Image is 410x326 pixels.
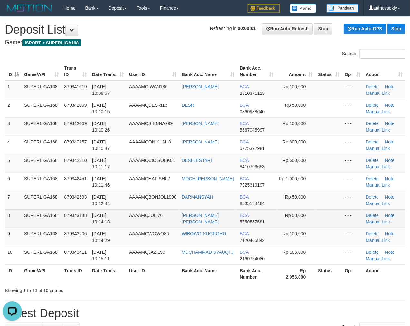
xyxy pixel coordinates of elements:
[366,201,390,206] a: Manual Link
[64,231,87,236] span: 879343206
[282,121,306,126] span: Rp 100,000
[5,191,22,209] td: 7
[359,49,405,59] input: Search:
[182,194,213,200] a: DARMANSYAH
[385,84,395,89] a: Note
[326,4,358,13] img: panduan.png
[240,164,265,169] span: Copy 8410706653 to clipboard
[182,103,195,108] a: DESRI
[282,84,306,89] span: Rp 100,000
[240,213,249,218] span: BCA
[342,136,363,154] td: - - -
[282,231,306,236] span: Rp 100,000
[182,121,219,126] a: [PERSON_NAME]
[22,228,62,246] td: SUPERLIGA168
[182,176,234,181] a: MOCH [PERSON_NAME]
[237,264,276,283] th: Bank Acc. Number
[182,158,212,163] a: DESI LESTARI
[344,24,386,34] a: Run Auto-DPS
[342,117,363,136] td: - - -
[127,264,179,283] th: User ID
[3,3,22,22] button: Open LiveChat chat widget
[237,62,276,81] th: Bank Acc. Number: activate to sort column ascending
[5,154,22,173] td: 5
[262,23,313,34] a: Run Auto-Refresh
[314,23,332,34] a: Stop
[363,62,405,81] th: Action: activate to sort column ascending
[5,81,22,99] td: 1
[385,121,395,126] a: Note
[240,158,249,163] span: BCA
[366,194,378,200] a: Delete
[92,84,110,96] span: [DATE] 10:08:57
[210,26,256,31] span: Refreshing in:
[5,99,22,117] td: 2
[387,24,405,34] a: Stop
[342,209,363,228] td: - - -
[276,264,315,283] th: Rp 2.956.000
[342,62,363,81] th: Op: activate to sort column ascending
[129,103,167,108] span: AAAAMQDESRI13
[240,250,249,255] span: BCA
[366,139,378,144] a: Delete
[285,194,306,200] span: Rp 50,000
[240,194,249,200] span: BCA
[129,139,171,144] span: AAAAMQONIKUN18
[240,256,265,261] span: Copy 2160754080 to clipboard
[64,103,87,108] span: 879342009
[385,231,395,236] a: Note
[5,228,22,246] td: 9
[129,194,176,200] span: AAAAMQBONJOL1990
[366,176,378,181] a: Delete
[90,62,127,81] th: Date Trans.: activate to sort column ascending
[240,139,249,144] span: BCA
[366,127,390,133] a: Manual Link
[342,246,363,264] td: - - -
[366,158,378,163] a: Delete
[342,81,363,99] td: - - -
[240,109,265,114] span: Copy 0860988640 to clipboard
[366,183,390,188] a: Manual Link
[316,264,342,283] th: Status
[5,307,405,320] h1: Latest Deposit
[342,264,363,283] th: Op
[5,209,22,228] td: 8
[22,154,62,173] td: SUPERLIGA168
[282,250,306,255] span: Rp 106,000
[129,250,165,255] span: AAAAMQJAZIL99
[342,99,363,117] td: - - -
[385,213,395,218] a: Note
[22,99,62,117] td: SUPERLIGA168
[366,103,378,108] a: Delete
[64,158,87,163] span: 879342310
[62,264,90,283] th: Trans ID
[366,109,390,114] a: Manual Link
[366,231,378,236] a: Delete
[5,264,22,283] th: ID
[92,121,110,133] span: [DATE] 10:10:26
[62,62,90,81] th: Trans ID: activate to sort column ascending
[5,117,22,136] td: 3
[22,264,62,283] th: Game/API
[282,139,306,144] span: Rp 800,000
[342,49,405,59] label: Search:
[92,158,110,169] span: [DATE] 10:11:17
[129,121,173,126] span: AAAAMQSIENNA999
[182,250,234,255] a: MUCHAMMAD SYAUQI J
[92,213,110,224] span: [DATE] 10:14:18
[366,121,378,126] a: Delete
[342,191,363,209] td: - - -
[182,213,219,224] a: [PERSON_NAME] [PERSON_NAME]
[240,121,249,126] span: BCA
[5,3,54,13] img: MOTION_logo.png
[129,84,167,89] span: AAAAMQIWAN186
[240,219,265,224] span: Copy 5750557581 to clipboard
[366,250,378,255] a: Delete
[342,228,363,246] td: - - -
[5,136,22,154] td: 4
[342,154,363,173] td: - - -
[385,158,395,163] a: Note
[282,158,306,163] span: Rp 600,000
[22,117,62,136] td: SUPERLIGA168
[179,264,237,283] th: Bank Acc. Name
